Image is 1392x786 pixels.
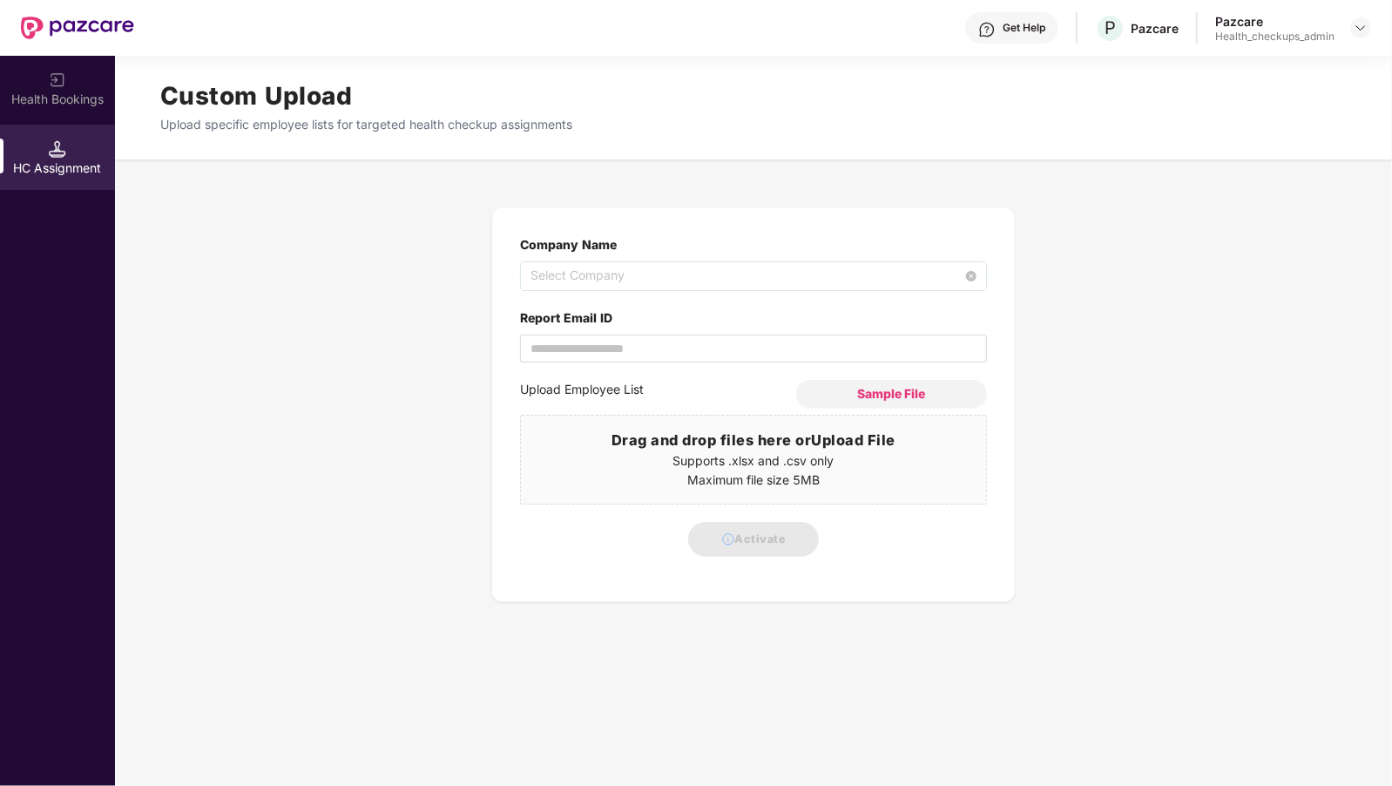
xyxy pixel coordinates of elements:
[812,431,896,449] span: Upload File
[49,71,66,89] img: svg+xml;base64,PHN2ZyB3aWR0aD0iMjAiIGhlaWdodD0iMjAiIHZpZXdCb3g9IjAgMCAyMCAyMCIgZmlsbD0ibm9uZSIgeG...
[796,380,987,408] button: Sample File
[1215,13,1335,30] div: Pazcare
[21,17,134,39] img: New Pazcare Logo
[978,21,996,38] img: svg+xml;base64,PHN2ZyBpZD0iSGVscC0zMngzMiIgeG1sbnM9Imh0dHA6Ly93d3cudzMub3JnLzIwMDAvc3ZnIiB3aWR0aD...
[49,140,66,158] img: svg+xml;base64,PHN2ZyB3aWR0aD0iMTQuNSIgaGVpZ2h0PSIxNC41IiB2aWV3Qm94PSIwIDAgMTYgMTYiIGZpbGw9Im5vbm...
[688,522,819,557] button: Activate
[520,237,617,252] label: Company Name
[160,115,1347,134] p: Upload specific employee lists for targeted health checkup assignments
[1131,20,1179,37] div: Pazcare
[520,308,987,328] label: Report Email ID
[1354,21,1368,35] img: svg+xml;base64,PHN2ZyBpZD0iRHJvcGRvd24tMzJ4MzIiIHhtbG5zPSJodHRwOi8vd3d3LnczLm9yZy8yMDAwL3N2ZyIgd2...
[858,385,926,402] span: Sample File
[520,380,796,408] label: Upload Employee List
[160,77,1347,115] h1: Custom Upload
[966,271,976,281] span: close-circle
[521,451,986,471] p: Supports .xlsx and .csv only
[521,471,986,490] p: Maximum file size 5MB
[1215,30,1335,44] div: Health_checkups_admin
[521,416,986,505] span: Drag and drop files here orUpload FileSupports .xlsx and .csv onlyMaximum file size 5MB
[1105,17,1116,38] span: P
[521,430,986,452] h3: Drag and drop files here or
[1003,21,1045,35] div: Get Help
[530,262,976,290] span: Select Company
